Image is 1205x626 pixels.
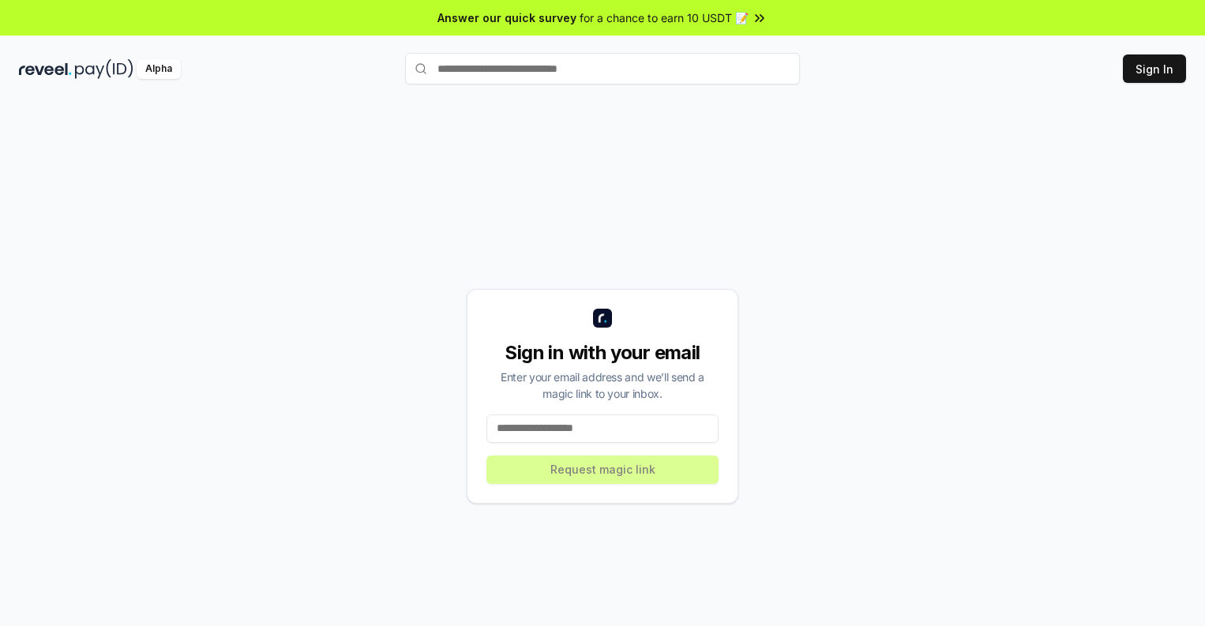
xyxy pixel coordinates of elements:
[593,309,612,328] img: logo_small
[486,340,719,365] div: Sign in with your email
[19,59,72,79] img: reveel_dark
[437,9,576,26] span: Answer our quick survey
[75,59,133,79] img: pay_id
[486,369,719,402] div: Enter your email address and we’ll send a magic link to your inbox.
[580,9,749,26] span: for a chance to earn 10 USDT 📝
[137,59,181,79] div: Alpha
[1123,54,1186,83] button: Sign In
